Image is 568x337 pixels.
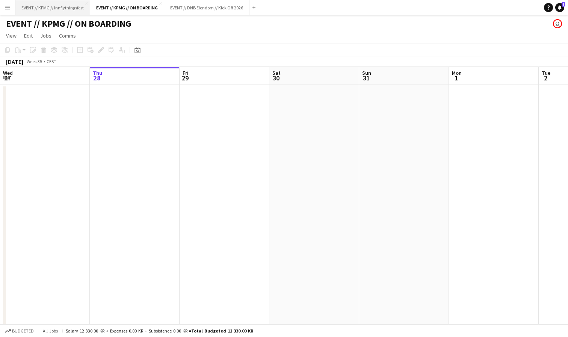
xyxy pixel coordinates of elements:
[183,70,189,76] span: Fri
[59,32,76,39] span: Comms
[451,74,462,82] span: 1
[555,3,564,12] a: 1
[6,18,131,29] h1: EVENT // KPMG // ON BOARDING
[15,0,90,15] button: EVENT // KPMG // Innflytningsfest
[90,0,164,15] button: EVENT // KPMG // ON BOARDING
[553,19,562,28] app-user-avatar: Daniel Andersen
[6,32,17,39] span: View
[181,74,189,82] span: 29
[47,59,56,64] div: CEST
[361,74,371,82] span: 31
[6,58,23,65] div: [DATE]
[40,32,51,39] span: Jobs
[3,31,20,41] a: View
[21,31,36,41] a: Edit
[4,327,35,335] button: Budgeted
[12,328,34,334] span: Budgeted
[41,328,59,334] span: All jobs
[541,74,550,82] span: 2
[191,328,253,334] span: Total Budgeted 12 330.00 KR
[92,74,102,82] span: 28
[452,70,462,76] span: Mon
[93,70,102,76] span: Thu
[56,31,79,41] a: Comms
[542,70,550,76] span: Tue
[25,59,44,64] span: Week 35
[37,31,54,41] a: Jobs
[271,74,281,82] span: 30
[362,70,371,76] span: Sun
[562,2,565,7] span: 1
[2,74,13,82] span: 27
[24,32,33,39] span: Edit
[66,328,253,334] div: Salary 12 330.00 KR + Expenses 0.00 KR + Subsistence 0.00 KR =
[272,70,281,76] span: Sat
[3,70,13,76] span: Wed
[164,0,249,15] button: EVENT // DNB Eiendom // Kick Off 2026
